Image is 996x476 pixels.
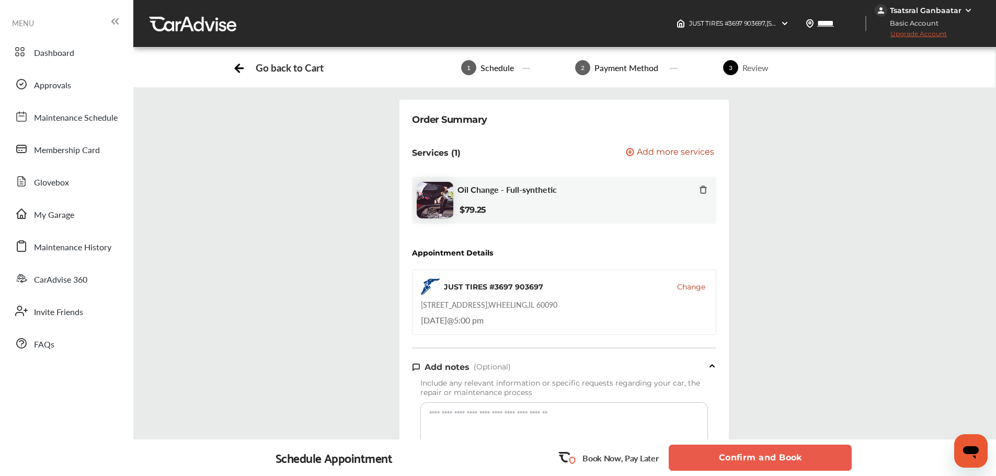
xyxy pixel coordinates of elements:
span: Oil Change - Full-synthetic [457,184,557,194]
span: Basic Account [876,18,946,29]
span: @ [447,314,454,326]
a: CarAdvise 360 [9,265,123,292]
span: JUST TIRES #3697 903697 , [STREET_ADDRESS] WHEELING , IL 60090 [689,19,890,27]
span: 2 [575,60,590,75]
span: Glovebox [34,176,69,190]
img: header-divider.bc55588e.svg [865,16,866,31]
span: 3 [723,60,738,75]
a: Maintenance Schedule [9,103,123,130]
a: My Garage [9,200,123,227]
a: Membership Card [9,135,123,162]
button: Add more services [626,148,714,158]
div: Go back to Cart [256,62,323,74]
div: JUST TIRES #3697 903697 [444,282,543,292]
span: Dashboard [34,47,74,60]
a: Invite Friends [9,297,123,324]
span: [DATE] [421,314,447,326]
span: Upgrade Account [875,30,947,43]
button: Change [677,282,705,292]
span: 1 [461,60,476,75]
img: logo-goodyear.png [421,278,440,295]
div: Schedule [476,62,518,74]
img: oil-change-thumb.jpg [417,182,453,218]
span: Include any relevant information or specific requests regarding your car, the repair or maintenan... [420,378,700,397]
b: $79.25 [460,205,486,215]
span: Maintenance Schedule [34,111,118,125]
span: FAQs [34,338,54,352]
span: Approvals [34,79,71,92]
div: [STREET_ADDRESS] , WHEELING , IL 60090 [421,299,557,310]
span: Membership Card [34,144,100,157]
a: Glovebox [9,168,123,195]
img: header-down-arrow.9dd2ce7d.svg [781,19,789,28]
span: (Optional) [474,362,511,371]
span: 5:00 pm [454,314,484,326]
a: Add more services [626,148,716,158]
a: Dashboard [9,38,123,65]
div: Order Summary [412,112,487,127]
span: Add notes [425,362,470,372]
iframe: Button to launch messaging window [954,434,988,468]
span: Add more services [637,148,714,158]
div: Tsatsral Ganbaatar [890,6,961,15]
img: note-icon.db9493fa.svg [412,363,420,371]
a: FAQs [9,330,123,357]
div: Review [738,62,773,74]
span: Maintenance History [34,241,111,254]
a: Maintenance History [9,233,123,260]
span: MENU [12,19,34,27]
span: My Garage [34,208,74,222]
img: jVpblrzwTbfkPYzPPzSLxeg0AAAAASUVORK5CYII= [875,4,887,17]
span: Invite Friends [34,306,83,319]
img: header-home-logo.8d720a4f.svg [677,19,685,28]
div: Payment Method [590,62,662,74]
a: Approvals [9,71,123,98]
p: Services (1) [412,148,461,158]
div: Schedule Appointment [276,450,393,465]
img: location_vector.a44bc228.svg [806,19,814,28]
img: WGsFRI8htEPBVLJbROoPRyZpYNWhNONpIPPETTm6eUC0GeLEiAAAAAElFTkSuQmCC [964,6,972,15]
button: Confirm and Book [669,445,852,471]
span: CarAdvise 360 [34,273,87,287]
div: Appointment Details [412,249,493,257]
p: Book Now, Pay Later [582,452,658,464]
